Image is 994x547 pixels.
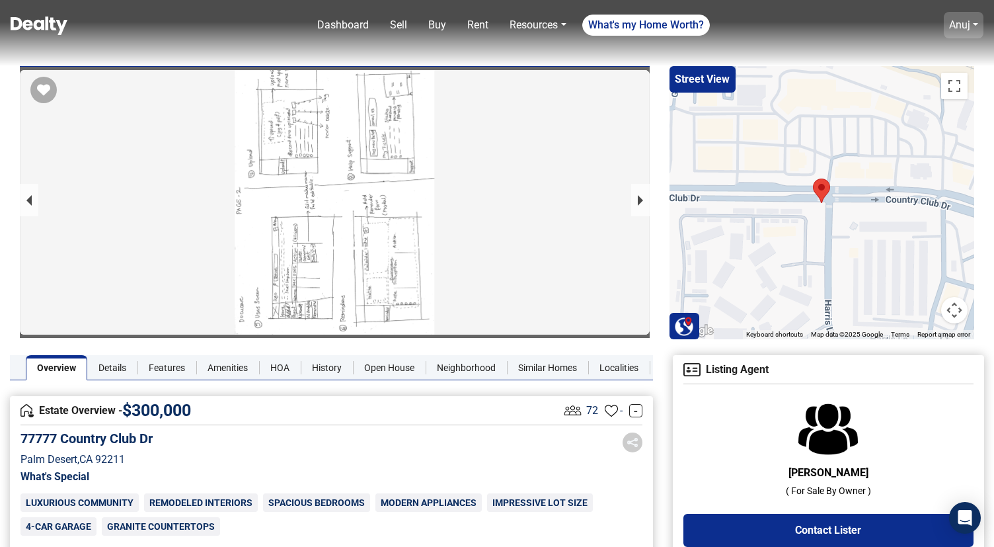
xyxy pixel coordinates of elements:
span: Map data ©2025 Google [811,331,883,338]
a: Amenities [196,355,259,380]
a: Report a map error [917,331,970,338]
a: History [301,355,353,380]
div: Open Intercom Messenger [949,502,981,534]
p: Palm Desert , CA 92211 [20,452,153,468]
a: Overview [26,355,87,380]
h5: 77777 Country Club Dr [20,431,153,446]
a: Neighborhood [426,355,507,380]
a: Localities [588,355,650,380]
a: HOA [259,355,301,380]
span: Luxurious Community [20,493,139,512]
h4: Estate Overview - [20,404,561,417]
a: Buy [423,12,451,38]
button: Toggle fullscreen view [941,73,968,99]
h6: What's Special [20,470,642,483]
p: ( For Sale By Owner ) [683,484,974,498]
a: Open House [353,355,426,380]
a: Anuj [944,12,983,38]
button: Contact Lister [683,514,974,547]
img: Agent [683,363,701,376]
span: Granite Countertops [102,517,220,536]
img: Overview [20,404,34,417]
a: Rent [462,12,494,38]
a: Anuj [949,19,970,31]
button: Keyboard shortcuts [746,330,803,339]
img: Dealty - Buy, Sell & Rent Homes [11,17,67,35]
a: Resources [504,12,571,38]
span: Remodeled Interiors [144,493,258,512]
img: Search Homes at Dealty [674,316,694,336]
a: Dashboard [312,12,374,38]
button: next slide / item [631,184,650,216]
button: previous slide / item [20,184,38,216]
a: What's my Home Worth? [582,15,710,36]
h6: [PERSON_NAME] [683,466,974,479]
span: $ 300,000 [122,405,191,416]
span: 72 [586,403,598,419]
span: Impressive Lot Size [487,493,593,512]
span: - [620,403,623,419]
img: Agent [798,403,858,456]
button: Street View [669,66,736,93]
h4: Listing Agent [683,363,974,376]
a: Details [87,355,137,380]
a: Terms (opens in new tab) [891,331,909,338]
img: Favourites [605,404,618,417]
span: Spacious Bedrooms [263,493,370,512]
a: Features [137,355,196,380]
span: 4-Car Garage [20,517,96,536]
a: - [629,404,642,417]
a: Similar Homes [507,355,588,380]
button: Map camera controls [941,297,968,323]
span: Modern Appliances [375,493,482,512]
img: Listing View [561,399,584,422]
a: Sell [385,12,412,38]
